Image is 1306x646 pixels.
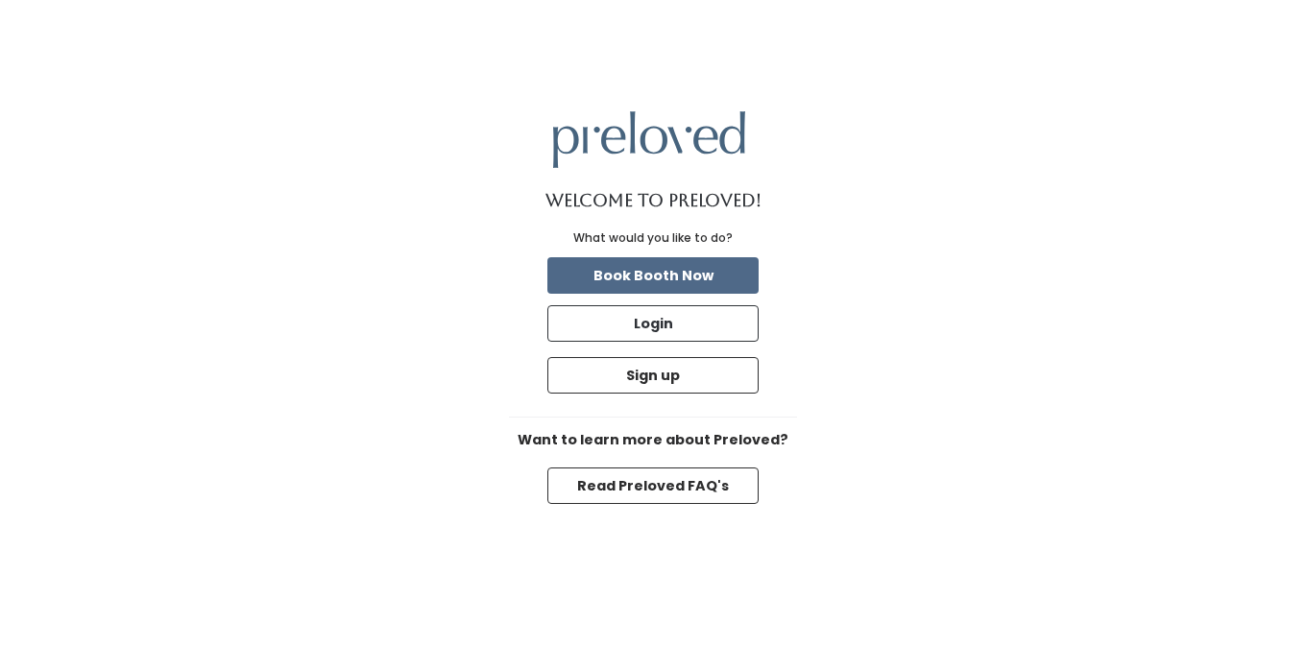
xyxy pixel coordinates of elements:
[547,467,759,504] button: Read Preloved FAQ's
[547,357,759,394] button: Sign up
[547,257,759,294] button: Book Booth Now
[545,191,762,210] h1: Welcome to Preloved!
[509,433,797,448] h6: Want to learn more about Preloved?
[544,301,762,346] a: Login
[547,305,759,342] button: Login
[544,353,762,397] a: Sign up
[553,111,745,168] img: preloved logo
[573,229,733,247] div: What would you like to do?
